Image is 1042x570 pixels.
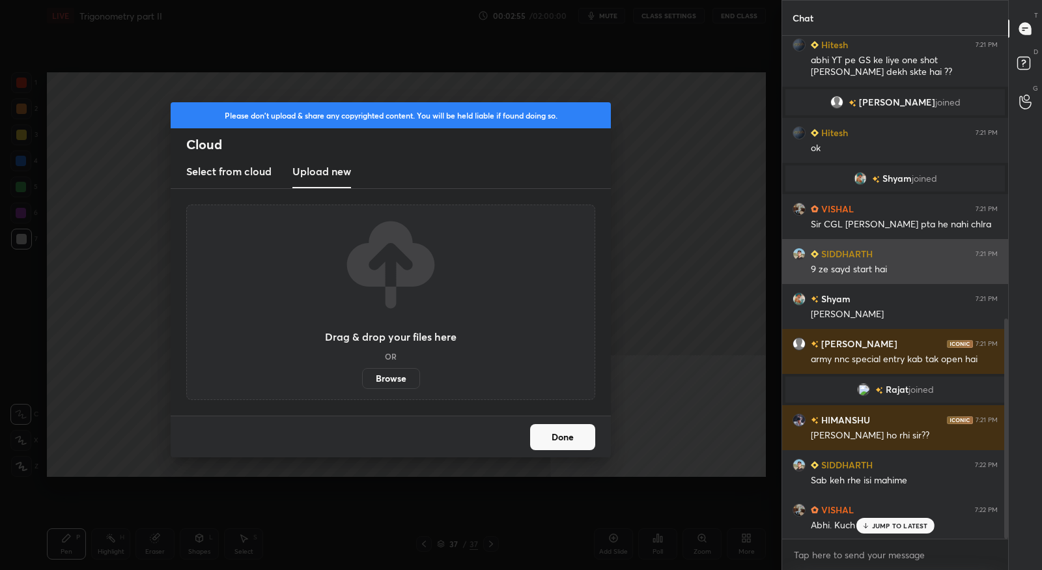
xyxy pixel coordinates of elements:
[976,41,998,49] div: 7:21 PM
[186,136,611,153] h2: Cloud
[811,296,819,303] img: no-rating-badge.077c3623.svg
[793,126,806,139] img: 82530134e3804733bf83b44f553e9300.51955040_3
[947,340,973,348] img: iconic-dark.1390631f.png
[811,263,998,276] div: 9 ze sayd start hai
[912,173,937,184] span: joined
[857,383,870,396] img: 3
[811,519,998,532] div: Abhi. Kuch clarity nahi hai
[947,416,973,424] img: iconic-dark.1390631f.png
[530,424,595,450] button: Done
[811,474,998,487] div: Sab keh rhe isi mahime
[872,176,880,183] img: no-rating-badge.077c3623.svg
[811,353,998,366] div: army nnc special entry kab tak open hai
[811,129,819,137] img: Learner_Badge_beginner_1_8b307cf2a0.svg
[793,203,806,216] img: d0508f54bb4742778abb335f6be30aa2.jpg
[819,292,851,306] h6: Shyam
[811,341,819,348] img: no-rating-badge.077c3623.svg
[819,458,873,472] h6: SIDDHARTH
[908,384,934,395] span: joined
[385,352,397,360] h5: OR
[875,387,883,394] img: no-rating-badge.077c3623.svg
[819,126,848,139] h6: Hitesh
[859,97,935,107] span: [PERSON_NAME]
[811,417,819,424] img: no-rating-badge.077c3623.svg
[793,504,806,517] img: d0508f54bb4742778abb335f6be30aa2.jpg
[793,337,806,350] img: default.png
[793,292,806,306] img: 8483f2f6ff2843768a881a2efaa2a117.jpg
[886,384,908,395] span: Rajat
[325,332,457,342] h3: Drag & drop your files here
[830,96,843,109] img: default.png
[975,461,998,469] div: 7:22 PM
[872,522,928,530] p: JUMP TO LATEST
[935,97,961,107] span: joined
[811,41,819,49] img: Learner_Badge_beginner_1_8b307cf2a0.svg
[819,337,897,350] h6: [PERSON_NAME]
[976,205,998,213] div: 7:21 PM
[793,38,806,51] img: 82530134e3804733bf83b44f553e9300.51955040_3
[292,164,351,179] h3: Upload new
[1034,10,1038,20] p: T
[793,248,806,261] img: e26a0dd095f84175893aa85459b6a801.jpg
[782,1,824,35] p: Chat
[854,172,867,185] img: 8483f2f6ff2843768a881a2efaa2a117.jpg
[811,250,819,258] img: Learner_Badge_beginner_1_8b307cf2a0.svg
[811,54,998,79] div: abhi YT pe GS ke liye one shot [PERSON_NAME] dekh skte hai ??
[819,38,848,51] h6: Hitesh
[819,247,873,261] h6: SIDDHARTH
[976,295,998,303] div: 7:21 PM
[811,205,819,213] img: Learner_Badge_hustler_a18805edde.svg
[1034,47,1038,57] p: D
[976,250,998,258] div: 7:21 PM
[186,164,272,179] h3: Select from cloud
[1033,83,1038,93] p: G
[849,100,856,107] img: no-rating-badge.077c3623.svg
[793,459,806,472] img: e26a0dd095f84175893aa85459b6a801.jpg
[171,102,611,128] div: Please don't upload & share any copyrighted content. You will be held liable if found doing so.
[811,308,998,321] div: [PERSON_NAME]
[819,202,854,216] h6: VISHAL
[976,129,998,137] div: 7:21 PM
[811,429,998,442] div: [PERSON_NAME] ho rhi sir??
[976,416,998,424] div: 7:21 PM
[811,506,819,514] img: Learner_Badge_hustler_a18805edde.svg
[882,173,912,184] span: Shyam
[782,36,1008,539] div: grid
[819,503,854,517] h6: VISHAL
[975,506,998,514] div: 7:22 PM
[811,218,998,231] div: Sir CGL [PERSON_NAME] pta he nahi chlra
[811,142,998,155] div: ok
[793,414,806,427] img: 65acc332c17144449d898ffbc9e2703f.jpg
[976,340,998,348] div: 7:21 PM
[811,461,819,469] img: Learner_Badge_beginner_1_8b307cf2a0.svg
[819,413,870,427] h6: HIMANSHU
